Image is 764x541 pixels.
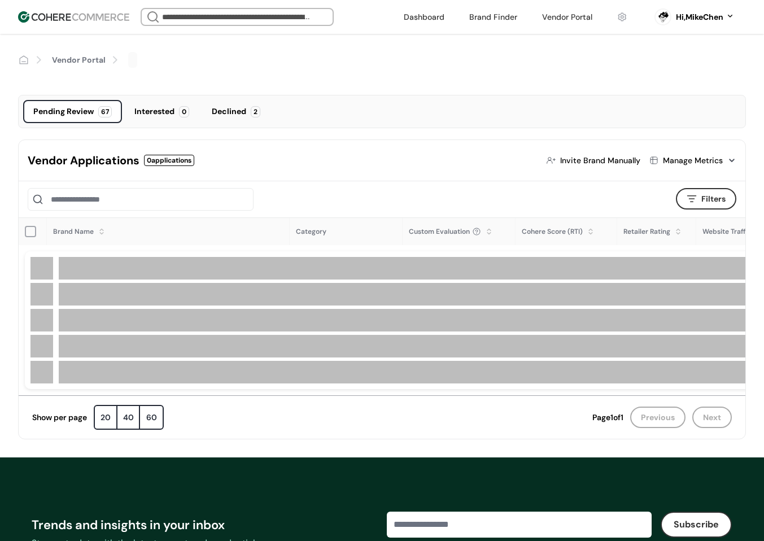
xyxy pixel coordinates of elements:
div: Brand Name [53,226,94,237]
svg: 0 percent [654,8,671,25]
div: Invite Brand Manually [560,155,640,167]
button: Subscribe [661,512,732,538]
button: Hi,MikeChen [676,11,735,23]
div: Cohere Score (RTI) [522,226,583,237]
div: 20 [95,406,117,429]
span: Category [296,227,326,236]
div: Trends and insights in your inbox [32,516,378,534]
div: 67 [98,106,112,117]
div: Declined [212,106,246,117]
div: Pending Review [33,106,94,117]
img: Cohere Logo [18,11,129,23]
div: 0 [179,106,189,117]
div: Retailer Rating [623,226,670,237]
div: Show per page [32,412,87,424]
div: Hi, MikeChen [676,11,723,23]
button: Next [692,407,732,428]
nav: breadcrumb [18,52,746,68]
div: Vendor Applications [28,152,139,169]
button: Previous [630,407,686,428]
span: Custom Evaluation [409,226,470,237]
div: 60 [140,406,163,429]
button: Filters [676,188,736,210]
div: Interested [134,106,174,117]
div: 2 [251,106,260,117]
div: 0 applications [144,155,194,166]
div: Page 1 of 1 [592,412,623,424]
span: Website Traffic [702,227,751,236]
a: Vendor Portal [52,54,106,66]
div: Manage Metrics [663,155,723,167]
div: 40 [117,406,140,429]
